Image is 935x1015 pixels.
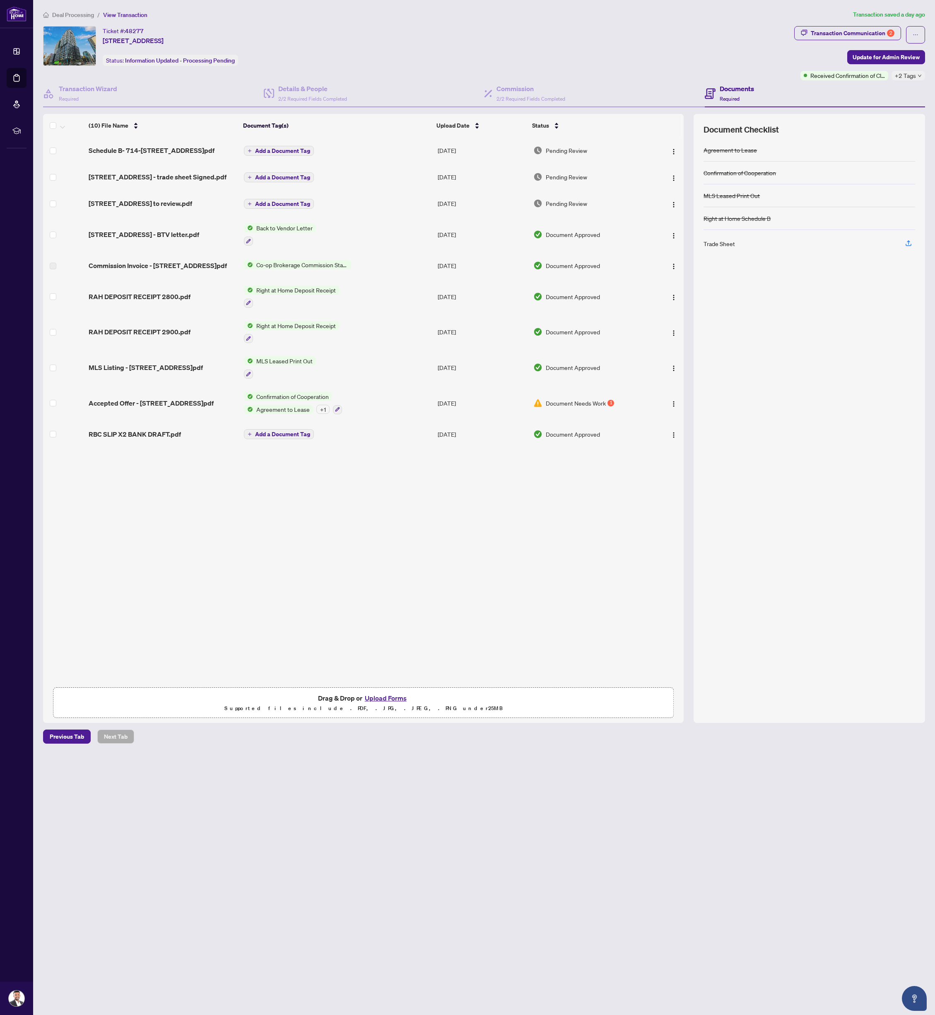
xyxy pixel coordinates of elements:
span: plus [248,149,252,153]
img: Document Status [533,172,542,181]
span: plus [248,432,252,436]
img: Document Status [533,399,542,408]
button: Add a Document Tag [244,172,314,182]
span: Received Confirmation of Closing [810,71,885,80]
img: Document Status [533,146,542,155]
span: RAH DEPOSIT RECEIPT 2900.pdf [89,327,190,337]
span: Accepted Offer - [STREET_ADDRESS]pdf [89,398,214,408]
span: Upload Date [436,121,470,130]
img: Logo [670,432,677,438]
button: Logo [667,259,680,272]
img: Logo [670,263,677,270]
span: Document Checklist [704,124,779,135]
button: Logo [667,290,680,303]
span: Drag & Drop or [318,693,409,703]
span: MLS Listing - [STREET_ADDRESS]pdf [89,362,203,372]
td: [DATE] [434,385,530,421]
span: RAH DEPOSIT RECEIPT 2800.pdf [89,292,190,302]
img: Status Icon [244,392,253,401]
span: Right at Home Deposit Receipt [253,285,339,295]
button: Status IconCo-op Brokerage Commission Statement [244,260,351,269]
span: Pending Review [546,146,587,155]
button: Open asap [902,986,927,1011]
button: Logo [667,144,680,157]
div: Right at Home Schedule B [704,214,771,223]
button: Update for Admin Review [847,50,925,64]
span: Add a Document Tag [255,201,310,207]
span: Information Updated - Processing Pending [125,57,235,64]
th: Status [529,114,648,137]
span: Previous Tab [50,730,84,743]
span: RBC SLIP X2 BANK DRAFT.pdf [89,429,181,439]
span: Right at Home Deposit Receipt [253,321,339,330]
img: Logo [670,175,677,181]
span: Document Approved [546,292,600,301]
button: Logo [667,428,680,441]
button: Logo [667,396,680,410]
p: Supported files include .PDF, .JPG, .JPEG, .PNG under 25 MB [58,703,668,713]
img: Status Icon [244,405,253,414]
img: Document Status [533,261,542,270]
span: ellipsis [913,32,918,38]
button: Status IconMLS Leased Print Out [244,356,316,379]
td: [DATE] [434,137,530,164]
span: [STREET_ADDRESS] [103,36,164,46]
button: Next Tab [97,730,134,744]
span: Pending Review [546,172,587,181]
button: Logo [667,325,680,338]
td: [DATE] [434,314,530,350]
img: Logo [670,201,677,208]
span: +2 Tags [895,71,916,80]
button: Upload Forms [362,693,409,703]
td: [DATE] [434,279,530,314]
span: Add a Document Tag [255,431,310,437]
img: logo [7,6,27,22]
article: Transaction saved a day ago [853,10,925,19]
img: IMG-C12310458_1.jpg [43,27,96,65]
button: Logo [667,361,680,374]
span: Add a Document Tag [255,174,310,180]
img: Document Status [533,327,542,336]
div: Trade Sheet [704,239,735,248]
span: Confirmation of Cooperation [253,392,332,401]
button: Add a Document Tag [244,429,314,439]
td: [DATE] [434,421,530,447]
button: Logo [667,228,680,241]
h4: Transaction Wizard [59,84,117,94]
div: Agreement to Lease [704,145,757,155]
span: [STREET_ADDRESS] to review.pdf [89,198,192,208]
span: MLS Leased Print Out [253,356,316,365]
span: Drag & Drop orUpload FormsSupported files include .PDF, .JPG, .JPEG, .PNG under25MB [53,688,673,718]
img: Document Status [533,230,542,239]
span: down [918,74,922,78]
span: Update for Admin Review [853,51,920,64]
th: Document Tag(s) [240,114,433,137]
button: Previous Tab [43,730,91,744]
h4: Commission [496,84,565,94]
span: plus [248,202,252,206]
img: Logo [670,294,677,301]
button: Add a Document Tag [244,198,314,209]
button: Logo [667,197,680,210]
span: Document Approved [546,430,600,439]
button: Status IconConfirmation of CooperationStatus IconAgreement to Lease+1 [244,392,342,414]
span: Required [720,96,740,102]
img: Logo [670,148,677,155]
img: Document Status [533,363,542,372]
td: [DATE] [434,217,530,252]
img: Document Status [533,430,542,439]
td: [DATE] [434,350,530,385]
div: + 1 [316,405,330,414]
button: Add a Document Tag [244,199,314,209]
button: Add a Document Tag [244,146,314,156]
div: 2 [887,29,894,37]
span: Document Needs Work [546,399,606,408]
span: View Transaction [103,11,147,19]
button: Add a Document Tag [244,172,314,183]
button: Status IconRight at Home Deposit Receipt [244,285,339,308]
span: Co-op Brokerage Commission Statement [253,260,351,269]
span: Pending Review [546,199,587,208]
button: Logo [667,170,680,184]
img: Profile Icon [9,991,24,1006]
